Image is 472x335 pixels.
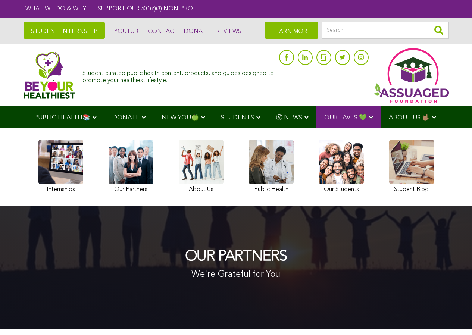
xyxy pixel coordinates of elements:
p: We're Grateful for You [185,269,287,281]
a: DONATE [182,27,210,35]
span: Ⓥ NEWS [276,115,302,121]
a: REVIEWS [214,27,241,35]
img: Assuaged [24,51,75,99]
span: STUDENTS [221,115,254,121]
span: DONATE [112,115,140,121]
div: Navigation Menu [24,106,449,128]
a: STUDENT INTERNSHIP [24,22,105,39]
span: ABOUT US 🤟🏽 [389,115,430,121]
input: Search [322,22,449,39]
a: YOUTUBE [112,27,142,35]
img: glassdoor [321,54,326,61]
div: Student-curated public health content, products, and guides designed to promote your healthiest l... [82,66,275,84]
span: PUBLIC HEALTH📚 [34,115,90,121]
img: Assuaged App [374,48,449,103]
a: LEARN MORE [265,22,318,39]
span: NEW YOU🍏 [162,115,199,121]
a: CONTACT [146,27,178,35]
h1: OUR PARTNERS [185,248,287,265]
iframe: Chat Widget [435,299,472,335]
span: OUR FAVES 💚 [324,115,367,121]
